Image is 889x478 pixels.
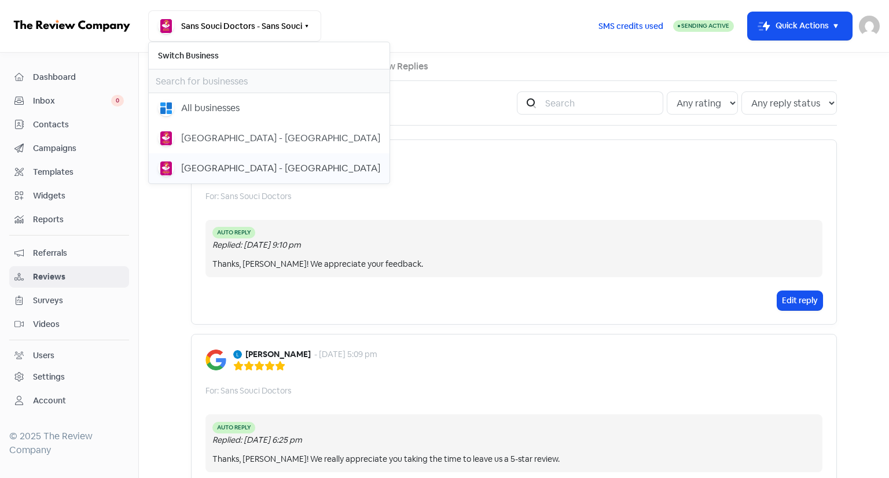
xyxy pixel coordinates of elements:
span: Reports [33,214,124,226]
a: Reviews [9,266,129,288]
a: Settings [9,366,129,388]
span: Sending Active [681,22,729,30]
a: Contacts [9,114,129,135]
div: [GEOGRAPHIC_DATA] - [GEOGRAPHIC_DATA] [181,161,380,175]
span: Inbox [33,95,111,107]
button: [GEOGRAPHIC_DATA] - [GEOGRAPHIC_DATA] [149,153,390,183]
button: Quick Actions [748,12,852,40]
a: Reports [9,209,129,230]
a: Videos [9,314,129,335]
span: Reviews [33,271,124,283]
input: Search for businesses [149,69,390,93]
div: All businesses [181,101,240,115]
i: Replied: [DATE] 9:10 pm [212,240,301,250]
b: [PERSON_NAME] [245,348,311,361]
img: Avatar [233,350,242,359]
h6: Switch Business [149,42,390,69]
div: Thanks, [PERSON_NAME]! We appreciate your feedback. [212,258,815,270]
div: Account [33,395,66,407]
span: Referrals [33,247,124,259]
input: Search [538,91,663,115]
a: AI Review Replies [353,60,428,73]
div: © 2025 The Review Company [9,429,129,457]
button: Edit reply [777,291,822,310]
span: Contacts [33,119,124,131]
a: Surveys [9,290,129,311]
a: SMS credits used [589,19,673,31]
a: Referrals [9,242,129,264]
button: All businesses [149,93,390,123]
a: Inbox 0 [9,90,129,112]
i: Replied: [DATE] 6:25 pm [212,435,302,445]
button: [GEOGRAPHIC_DATA] - [GEOGRAPHIC_DATA] [149,123,390,153]
div: Users [33,350,54,362]
span: Auto Reply [212,422,255,433]
a: Sending Active [673,19,734,33]
a: Templates [9,161,129,183]
span: Surveys [33,295,124,307]
a: Dashboard [9,67,129,88]
span: SMS credits used [598,20,663,32]
img: Image [205,350,226,370]
span: Dashboard [33,71,124,83]
a: Widgets [9,185,129,207]
span: 0 [111,95,124,106]
span: Auto Reply [212,227,255,238]
a: Account [9,390,129,411]
span: Campaigns [33,142,124,155]
span: Widgets [33,190,124,202]
div: [GEOGRAPHIC_DATA] - [GEOGRAPHIC_DATA] [181,131,380,145]
div: - [DATE] 5:09 pm [314,348,377,361]
span: Videos [33,318,124,330]
button: Sans Souci Doctors - Sans Souci [148,10,321,42]
span: Templates [33,166,124,178]
img: User [859,16,880,36]
div: For: Sans Souci Doctors [205,385,291,397]
a: Campaigns [9,138,129,159]
div: Thanks, [PERSON_NAME]! We really appreciate you taking the time to leave us a 5-star review. [212,453,815,465]
a: Users [9,345,129,366]
div: Settings [33,371,65,383]
div: For: Sans Souci Doctors [205,190,291,203]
